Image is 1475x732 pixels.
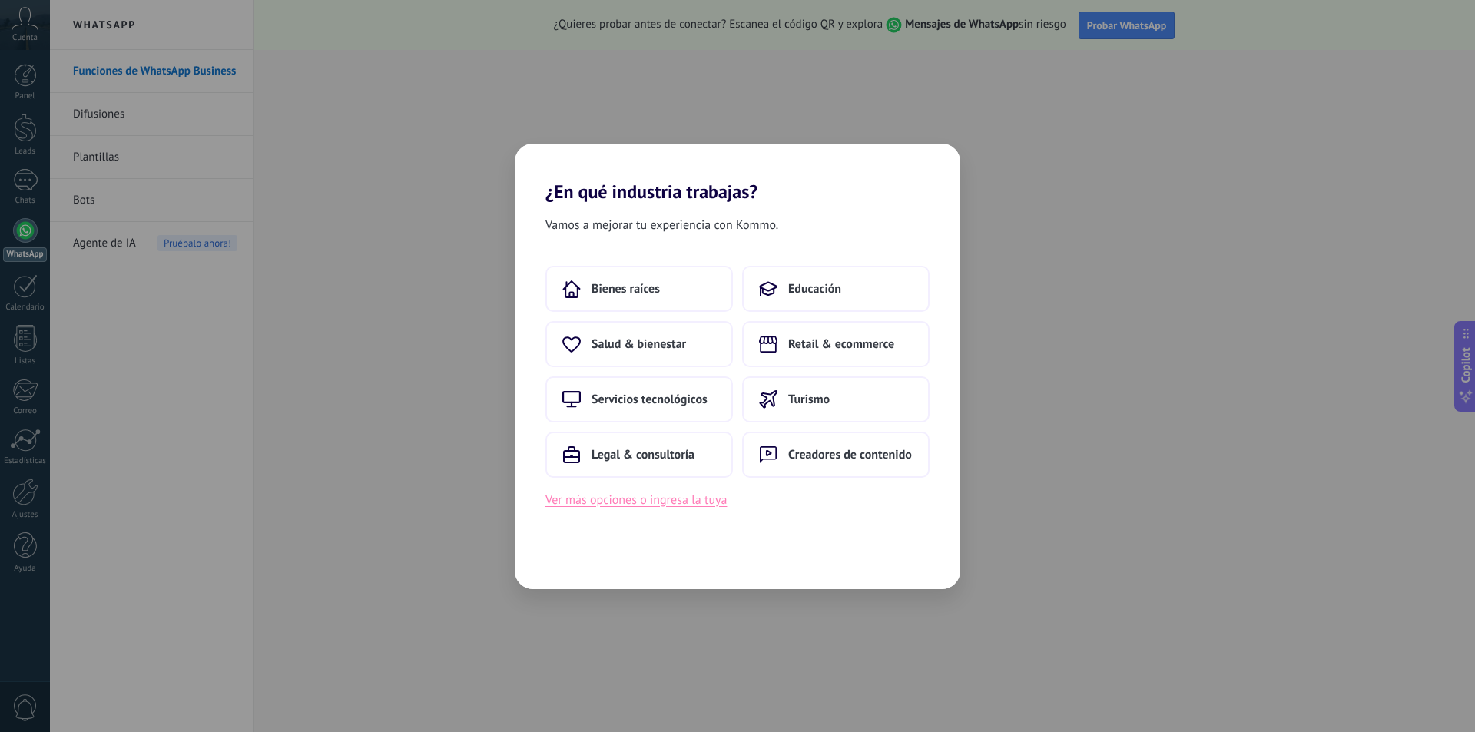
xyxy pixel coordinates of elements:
button: Salud & bienestar [545,321,733,367]
span: Turismo [788,392,830,407]
button: Creadores de contenido [742,432,930,478]
button: Ver más opciones o ingresa la tuya [545,490,727,510]
button: Servicios tecnológicos [545,376,733,422]
span: Creadores de contenido [788,447,912,462]
button: Turismo [742,376,930,422]
button: Retail & ecommerce [742,321,930,367]
span: Servicios tecnológicos [592,392,708,407]
span: Educación [788,281,841,296]
span: Legal & consultoría [592,447,694,462]
button: Bienes raíces [545,266,733,312]
span: Salud & bienestar [592,336,686,352]
span: Bienes raíces [592,281,660,296]
span: Vamos a mejorar tu experiencia con Kommo. [545,215,778,235]
h2: ¿En qué industria trabajas? [515,144,960,203]
button: Educación [742,266,930,312]
button: Legal & consultoría [545,432,733,478]
span: Retail & ecommerce [788,336,894,352]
